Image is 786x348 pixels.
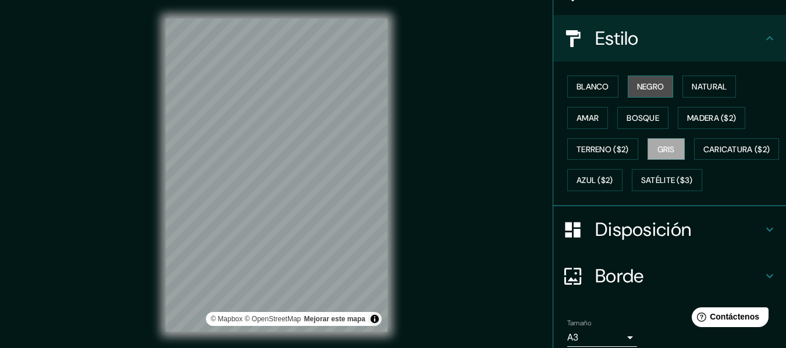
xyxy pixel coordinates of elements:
button: Satélite ($3) [632,169,702,191]
div: Borde [553,253,786,299]
button: Negro [628,76,674,98]
a: Comentarios sobre el mapa [304,315,365,323]
button: Amar [567,107,608,129]
button: Caricatura ($2) [694,138,780,160]
font: Satélite ($3) [641,175,693,186]
iframe: Lanzador de widgets de ayuda [682,303,773,335]
button: Azul ($2) [567,169,623,191]
font: Caricatura ($2) [703,144,770,155]
button: Gris [648,138,685,160]
font: Blanco [577,81,609,92]
div: Estilo [553,15,786,62]
font: A3 [567,331,578,343]
button: Activar o desactivar atribución [368,312,382,326]
font: © OpenStreetMap [244,315,301,323]
canvas: Mapa [166,19,387,332]
font: Madera ($2) [687,113,736,123]
button: Bosque [617,107,668,129]
button: Blanco [567,76,618,98]
font: Mejorar este mapa [304,315,365,323]
div: Disposición [553,206,786,253]
font: Amar [577,113,599,123]
font: Natural [692,81,727,92]
font: Disposición [595,217,691,242]
div: A3 [567,328,637,347]
a: Mapbox [211,315,243,323]
font: Borde [595,264,644,288]
button: Terreno ($2) [567,138,638,160]
font: Gris [657,144,675,155]
font: Tamaño [567,318,591,328]
button: Natural [682,76,736,98]
a: Mapa de OpenStreet [244,315,301,323]
font: Bosque [627,113,659,123]
font: Terreno ($2) [577,144,629,155]
font: Estilo [595,26,639,51]
font: © Mapbox [211,315,243,323]
font: Azul ($2) [577,175,613,186]
button: Madera ($2) [678,107,745,129]
font: Negro [637,81,664,92]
